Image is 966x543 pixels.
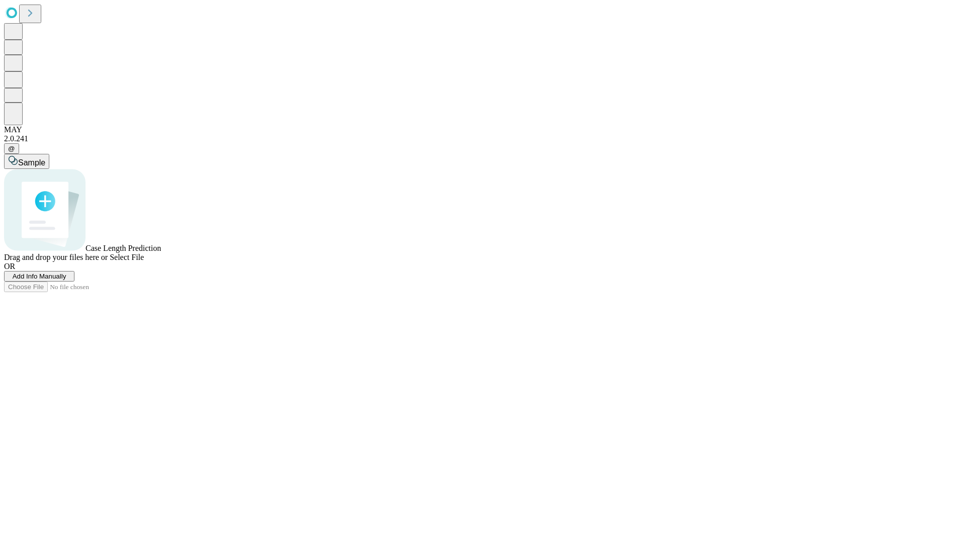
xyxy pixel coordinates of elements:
button: @ [4,143,19,154]
button: Add Info Manually [4,271,74,282]
span: Drag and drop your files here or [4,253,108,261]
span: Add Info Manually [13,273,66,280]
span: OR [4,262,15,270]
button: Sample [4,154,49,169]
div: MAY [4,125,962,134]
span: Sample [18,158,45,167]
span: @ [8,145,15,152]
span: Select File [110,253,144,261]
span: Case Length Prediction [86,244,161,252]
div: 2.0.241 [4,134,962,143]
